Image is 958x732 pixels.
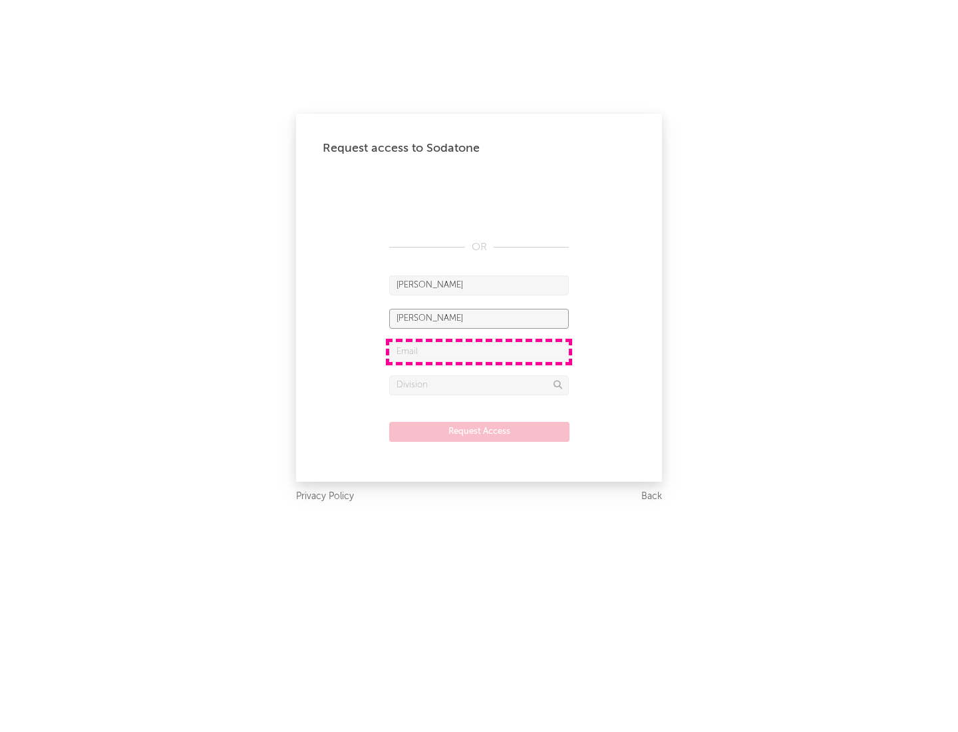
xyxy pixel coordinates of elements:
[389,375,569,395] input: Division
[641,488,662,505] a: Back
[389,240,569,256] div: OR
[389,342,569,362] input: Email
[296,488,354,505] a: Privacy Policy
[389,275,569,295] input: First Name
[323,140,635,156] div: Request access to Sodatone
[389,422,569,442] button: Request Access
[389,309,569,329] input: Last Name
